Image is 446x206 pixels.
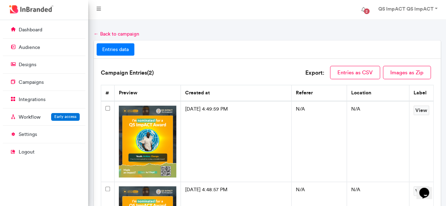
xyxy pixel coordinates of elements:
[305,69,330,76] h6: Export:
[347,101,409,182] td: N/A
[371,3,443,17] a: QS ImpACT QS ImpACT
[292,101,347,182] td: N/A
[414,186,429,196] a: View
[97,43,134,56] a: entries data
[3,40,85,54] a: audience
[19,149,35,156] p: logout
[94,31,139,37] a: ← Back to campaign
[101,69,154,76] h6: Campaign Entries( 2 )
[355,3,371,17] button: 2
[101,85,114,101] th: #
[181,101,292,182] td: [DATE] 4:49:59 PM
[3,58,85,71] a: designs
[19,96,45,103] p: integrations
[181,85,292,101] th: created at
[409,85,433,101] th: label
[3,23,85,36] a: dashboard
[330,66,380,79] button: Entries as CSV
[378,6,433,12] strong: QS ImpACT QS ImpACT
[7,4,55,15] img: InBranded Logo
[3,75,85,89] a: campaigns
[292,85,347,101] th: referer
[19,61,36,68] p: designs
[19,79,44,86] p: campaigns
[414,106,429,115] a: View
[119,106,177,177] img: 194c4d5b-d52e-4693-8e9d-d9b6fceca760.png
[3,93,85,106] a: integrations
[114,85,181,101] th: preview
[3,110,85,124] a: WorkflowEarly access
[19,114,41,121] p: Workflow
[416,178,439,199] iframe: chat widget
[19,44,40,51] p: audience
[3,127,85,141] a: settings
[19,26,42,33] p: dashboard
[54,114,77,119] span: Early access
[347,85,409,101] th: location
[364,8,369,14] span: 2
[383,66,431,79] button: Images as Zip
[19,131,37,138] p: settings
